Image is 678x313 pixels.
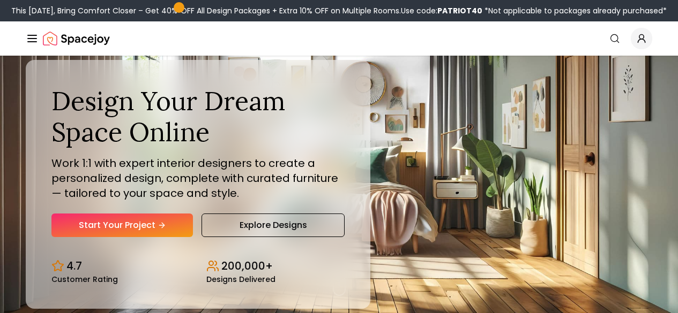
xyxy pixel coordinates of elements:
span: Use code: [401,5,482,16]
a: Explore Designs [202,213,344,237]
small: Designs Delivered [206,276,275,283]
p: Work 1:1 with expert interior designers to create a personalized design, complete with curated fu... [51,156,345,201]
a: Spacejoy [43,28,110,49]
div: This [DATE], Bring Comfort Closer – Get 40% OFF All Design Packages + Extra 10% OFF on Multiple R... [11,5,667,16]
h1: Design Your Dream Space Online [51,86,345,147]
a: Start Your Project [51,213,193,237]
span: *Not applicable to packages already purchased* [482,5,667,16]
div: Design stats [51,250,345,283]
img: Spacejoy Logo [43,28,110,49]
p: 200,000+ [221,258,273,273]
nav: Global [26,21,652,56]
b: PATRIOT40 [437,5,482,16]
p: 4.7 [66,258,82,273]
small: Customer Rating [51,276,118,283]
